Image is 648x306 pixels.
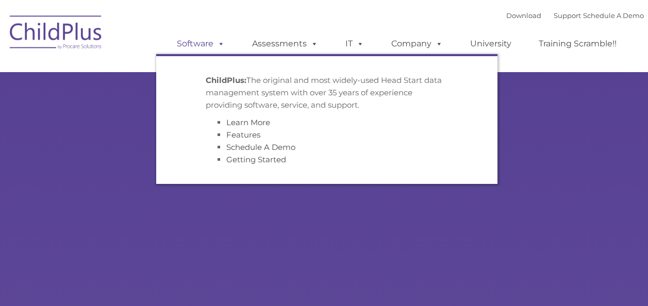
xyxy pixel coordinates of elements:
[226,155,286,164] a: Getting Started
[506,11,644,20] font: |
[381,33,453,54] a: Company
[528,33,627,54] a: Training Scramble!!
[460,33,522,54] a: University
[335,33,374,54] a: IT
[242,33,328,54] a: Assessments
[167,33,235,54] a: Software
[583,11,644,20] a: Schedule A Demo
[226,142,295,152] a: Schedule A Demo
[206,74,448,111] p: The original and most widely-used Head Start data management system with over 35 years of experie...
[506,11,541,20] a: Download
[226,130,260,140] a: Features
[226,117,270,127] a: Learn More
[5,8,108,60] img: ChildPlus by Procare Solutions
[554,11,581,20] a: Support
[206,75,246,85] strong: ChildPlus:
